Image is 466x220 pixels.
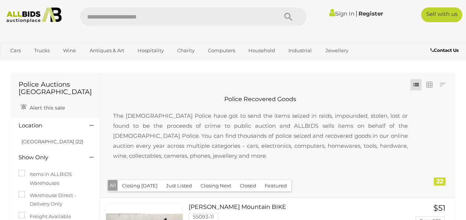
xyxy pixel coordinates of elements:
a: Sell with us [421,7,462,22]
button: Featured [260,180,291,191]
a: Sports [33,57,58,69]
h4: Show Only [19,154,78,161]
a: Computers [203,44,240,57]
button: Closed [235,180,261,191]
a: Charity [172,44,199,57]
h1: Police Auctions [GEOGRAPHIC_DATA] [19,81,92,96]
p: The [DEMOGRAPHIC_DATA] Police have got to send the items seized in raids, impounded, stolen, lost... [106,103,415,168]
img: Allbids.com.au [3,7,65,23]
a: Industrial [284,44,317,57]
a: [GEOGRAPHIC_DATA] [62,57,124,69]
button: Closing Next [196,180,236,191]
button: Closing [DATE] [118,180,162,191]
label: Items in ALLBIDS Warehouses [19,170,92,187]
button: Search [270,7,307,26]
a: Cars [6,44,26,57]
button: All [108,180,118,191]
a: Hospitality [133,44,169,57]
a: Antiques & Art [85,44,129,57]
a: Wine [58,44,81,57]
div: 22 [434,177,446,186]
button: Just Listed [162,180,196,191]
b: Contact Us [430,47,459,53]
a: Office [6,57,29,69]
a: [GEOGRAPHIC_DATA] (22) [22,139,83,144]
a: Trucks [29,44,54,57]
a: Alert this sale [19,101,67,113]
span: | [356,9,357,17]
span: $51 [433,203,446,213]
a: Register [358,10,383,17]
label: Warehouse Direct - Delivery Only [19,191,92,209]
h2: Police Recovered Goods [106,96,415,103]
a: Jewellery [321,44,353,57]
a: Household [244,44,280,57]
a: Sign In [329,10,354,17]
h4: Location [19,123,78,129]
span: Alert this sale [28,104,65,111]
a: Contact Us [430,46,460,54]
